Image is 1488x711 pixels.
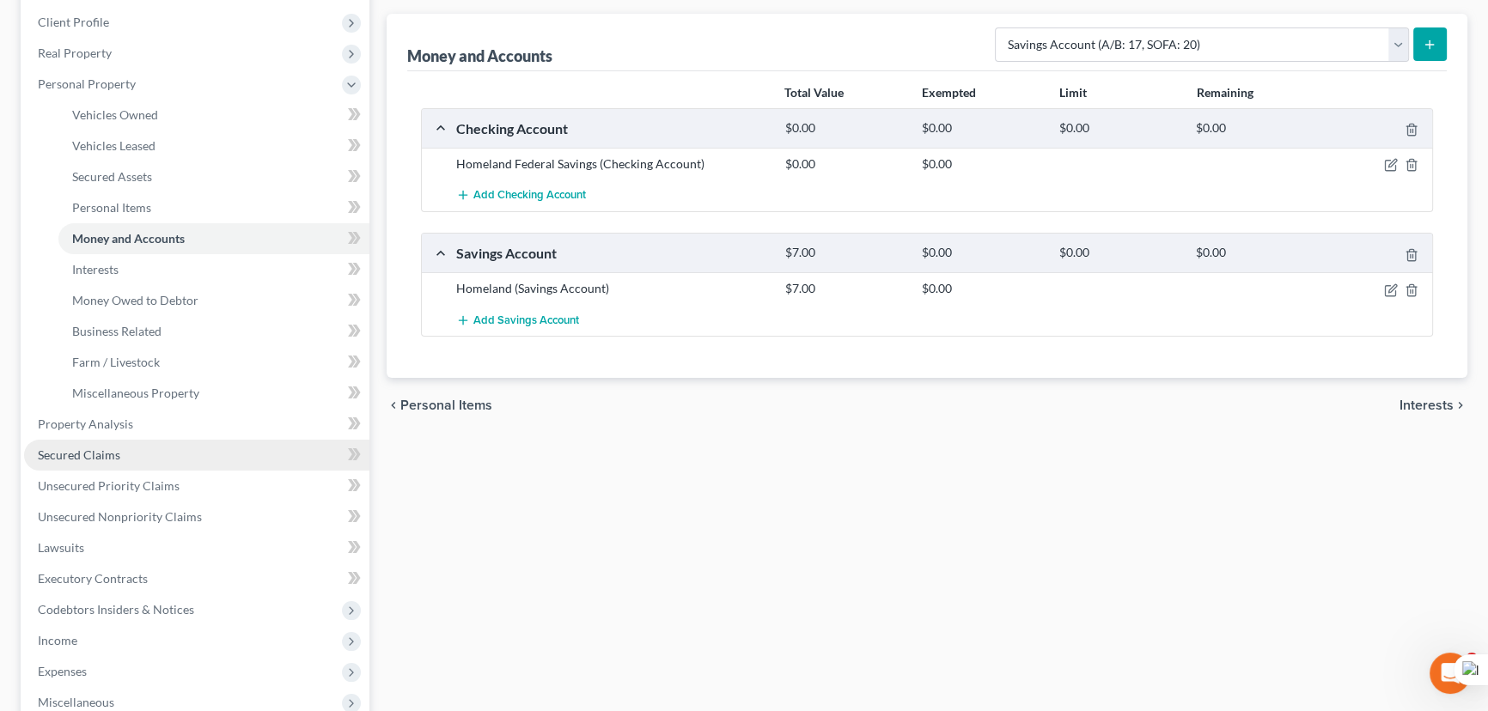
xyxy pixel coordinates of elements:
[1051,120,1187,137] div: $0.00
[1400,398,1467,412] button: Interests chevron_right
[72,169,152,184] span: Secured Assets
[24,532,369,563] a: Lawsuits
[1059,85,1087,100] strong: Limit
[473,313,579,327] span: Add Savings Account
[1465,653,1479,666] span: 4
[1400,398,1454,412] span: Interests
[38,695,114,709] span: Miscellaneous
[777,280,913,297] div: $7.00
[58,223,369,254] a: Money and Accounts
[58,378,369,409] a: Miscellaneous Property
[1187,120,1324,137] div: $0.00
[448,244,777,262] div: Savings Account
[24,471,369,501] a: Unsecured Priority Claims
[38,447,120,462] span: Secured Claims
[473,189,586,203] span: Add Checking Account
[58,316,369,347] a: Business Related
[913,245,1050,261] div: $0.00
[24,409,369,440] a: Property Analysis
[407,46,552,66] div: Money and Accounts
[38,15,109,29] span: Client Profile
[38,76,136,91] span: Personal Property
[58,192,369,223] a: Personal Items
[38,571,148,586] span: Executory Contracts
[400,398,492,412] span: Personal Items
[38,540,84,555] span: Lawsuits
[777,155,913,173] div: $0.00
[72,107,158,122] span: Vehicles Owned
[72,386,199,400] span: Miscellaneous Property
[38,478,180,493] span: Unsecured Priority Claims
[922,85,976,100] strong: Exempted
[1187,245,1324,261] div: $0.00
[38,46,112,60] span: Real Property
[456,179,586,211] button: Add Checking Account
[58,347,369,378] a: Farm / Livestock
[24,440,369,471] a: Secured Claims
[1454,398,1467,412] i: chevron_right
[58,285,369,316] a: Money Owed to Debtor
[38,602,194,617] span: Codebtors Insiders & Notices
[456,304,579,336] button: Add Savings Account
[784,85,844,100] strong: Total Value
[1196,85,1253,100] strong: Remaining
[1430,653,1471,694] iframe: Intercom live chat
[913,155,1050,173] div: $0.00
[913,280,1050,297] div: $0.00
[72,200,151,215] span: Personal Items
[72,231,185,246] span: Money and Accounts
[38,416,133,431] span: Property Analysis
[38,509,202,524] span: Unsecured Nonpriority Claims
[58,254,369,285] a: Interests
[58,131,369,161] a: Vehicles Leased
[777,120,913,137] div: $0.00
[38,633,77,647] span: Income
[72,324,162,338] span: Business Related
[448,280,777,297] div: Homeland (Savings Account)
[777,245,913,261] div: $7.00
[58,161,369,192] a: Secured Assets
[72,355,160,369] span: Farm / Livestock
[72,262,119,276] span: Interests
[1051,245,1187,261] div: $0.00
[72,138,156,153] span: Vehicles Leased
[58,100,369,131] a: Vehicles Owned
[448,155,777,173] div: Homeland Federal Savings (Checking Account)
[38,664,87,678] span: Expenses
[24,501,369,532] a: Unsecured Nonpriority Claims
[387,398,492,412] button: chevron_left Personal Items
[72,293,198,307] span: Money Owed to Debtor
[913,120,1050,137] div: $0.00
[387,398,400,412] i: chevron_left
[24,563,369,594] a: Executory Contracts
[448,119,777,137] div: Checking Account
